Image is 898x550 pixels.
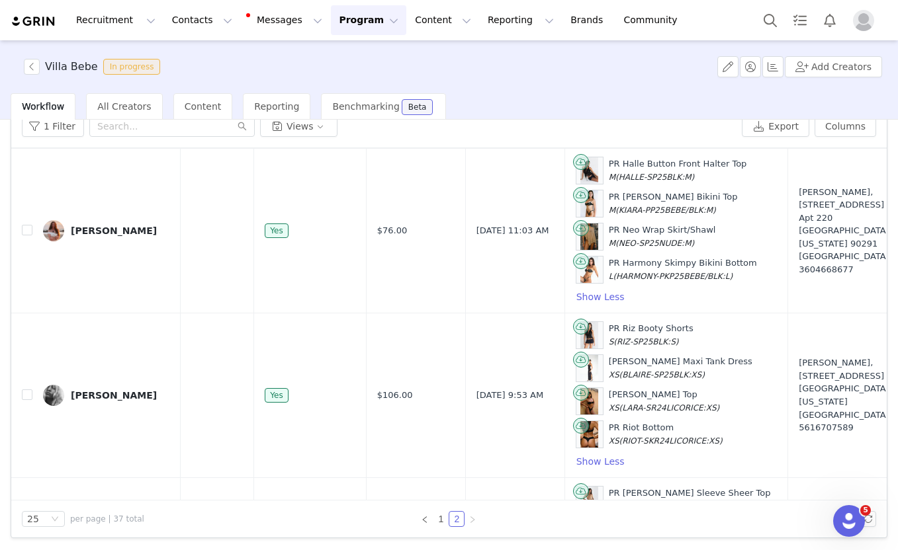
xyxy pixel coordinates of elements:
[845,10,887,31] button: Profile
[421,516,429,524] i: icon: left
[377,224,408,237] span: $76.00
[68,5,163,35] button: Recruitment
[449,512,464,526] a: 2
[799,356,892,434] div: [PERSON_NAME], [STREET_ADDRESS] [GEOGRAPHIC_DATA][US_STATE] [GEOGRAPHIC_DATA]
[265,223,288,238] span: Yes
[815,116,876,137] button: Columns
[576,453,625,469] button: Show Less
[24,59,165,75] span: [object Object]
[576,289,625,305] button: Show Less
[43,220,170,241] a: [PERSON_NAME]
[616,5,692,35] a: Community
[580,190,598,217] img: Product Image
[785,56,882,77] button: Add Creators
[609,421,723,447] div: PR Riot Bottom
[853,10,874,31] img: placeholder-profile.jpg
[580,355,598,381] img: Product Image
[562,5,615,35] a: Brands
[476,224,549,237] span: [DATE] 11:03 AM
[833,505,865,537] iframe: Intercom live chat
[480,5,562,35] button: Reporting
[433,512,448,526] a: 1
[609,223,716,249] div: PR Neo Wrap Skirt/Shawl
[22,116,84,137] button: 1 Filter
[619,436,723,446] span: (RIOT-SKR24LICORICE:XS)
[408,103,427,111] div: Beta
[164,5,240,35] button: Contacts
[265,388,288,403] span: Yes
[609,337,614,346] span: S
[241,5,330,35] button: Messages
[609,206,615,215] span: M
[43,385,64,406] img: ae0a004e-1767-4a1f-af05-1a59316e52d3.jpg
[469,516,476,524] i: icon: right
[860,505,871,516] span: 5
[609,403,619,412] span: XS
[619,403,720,412] span: (LARA-SR24LICORICE:XS)
[71,225,157,236] div: [PERSON_NAME]
[43,220,64,241] img: c43a1bd3-5b6f-4d70-addc-134a44c2f4f8.jpg
[786,5,815,35] a: Tasks
[476,389,544,402] span: [DATE] 9:53 AM
[609,239,615,248] span: M
[580,322,598,348] img: Product Image
[377,389,413,402] span: $106.00
[615,239,694,248] span: (NEO-SP25NUDE:M)
[613,337,678,346] span: (RIZ-SP25BLK:S)
[580,256,598,283] img: Product Image
[609,355,752,381] div: [PERSON_NAME] Maxi Tank Dress
[433,511,449,527] li: 1
[331,5,406,35] button: Program
[613,272,733,281] span: (HARMONY-PKP25BEBE/BLK:L)
[43,385,170,406] a: [PERSON_NAME]
[260,116,337,137] button: Views
[609,322,694,348] div: PR Riz Booty Shorts
[97,101,151,112] span: All Creators
[185,101,222,112] span: Content
[417,511,433,527] li: Previous Page
[71,390,157,401] div: [PERSON_NAME]
[103,59,161,75] span: In progress
[609,256,757,282] div: PR Harmony Skimpy Bikini Bottom
[449,511,465,527] li: 2
[45,59,98,75] h3: Villa Bebe
[609,388,720,414] div: [PERSON_NAME] Top
[799,186,892,276] div: [PERSON_NAME], [STREET_ADDRESS] Apt 220 [GEOGRAPHIC_DATA], [US_STATE] 90291 [GEOGRAPHIC_DATA]
[580,157,598,184] img: Product Image
[756,5,785,35] button: Search
[615,173,694,182] span: (HALLE-SP25BLK:M)
[609,190,738,216] div: PR [PERSON_NAME] Bikini Top
[22,101,64,112] span: Workflow
[609,272,613,281] span: L
[609,487,771,512] div: PR [PERSON_NAME] Sleeve Sheer Top
[580,421,598,448] img: Product Image
[609,157,747,183] div: PR Halle Button Front Halter Top
[580,388,598,414] img: Product Image
[580,223,598,250] img: Product Image
[70,513,144,525] span: per page | 37 total
[238,122,247,131] i: icon: search
[254,101,299,112] span: Reporting
[609,173,615,182] span: M
[619,370,705,379] span: (BLAIRE-SP25BLK:XS)
[11,15,57,28] img: grin logo
[609,436,619,446] span: XS
[407,5,479,35] button: Content
[815,5,844,35] button: Notifications
[580,487,598,513] img: Product Image
[615,206,716,215] span: (KIARA-PP25BEBE/BLK:M)
[799,263,892,276] div: 3604668677
[742,116,809,137] button: Export
[51,515,59,524] i: icon: down
[27,512,39,526] div: 25
[89,116,255,137] input: Search...
[609,370,619,379] span: XS
[332,101,399,112] span: Benchmarking
[799,421,892,434] div: 5616707589
[465,511,480,527] li: Next Page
